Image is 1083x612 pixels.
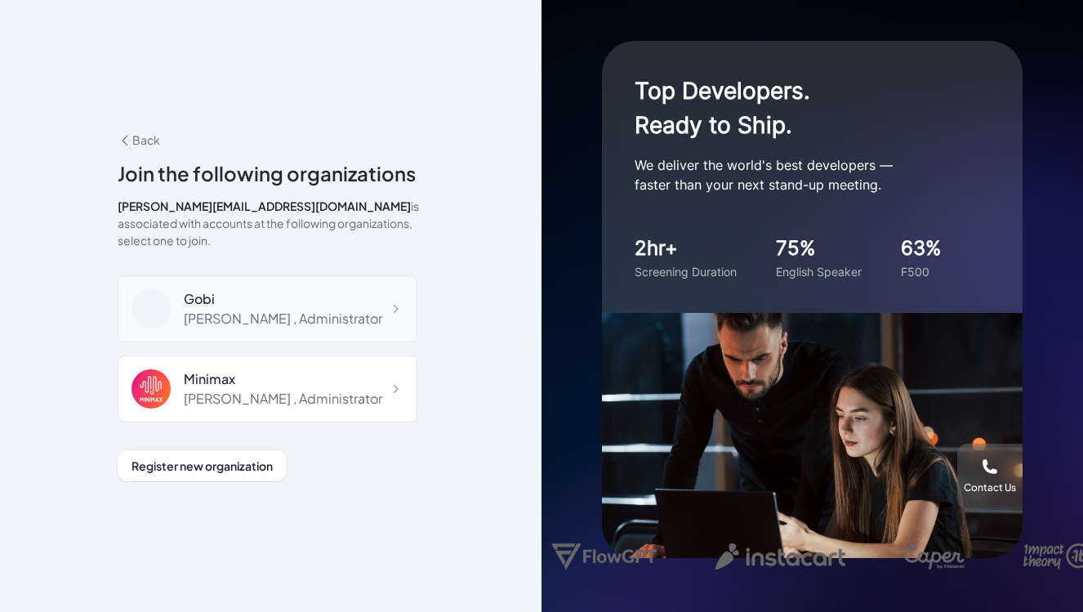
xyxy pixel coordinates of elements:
span: Register new organization [131,458,273,473]
span: [PERSON_NAME][EMAIL_ADDRESS][DOMAIN_NAME] [118,199,411,213]
div: Gobi [184,289,382,309]
button: Contact Us [957,444,1023,509]
div: [PERSON_NAME] , Administrator [184,389,382,409]
div: 63% [901,234,942,263]
div: 2hr+ [635,234,737,263]
img: a83e012bbcf440a196c90261427f0cc7.png [131,369,171,409]
div: Minimax [184,369,382,389]
div: Screening Duration [635,263,737,280]
h1: Top Developers. Ready to Ship. [635,74,961,142]
span: is associated with accounts at the following organizations, select one to join. [118,199,419,248]
div: [PERSON_NAME] , Administrator [184,309,382,328]
p: We deliver the world's best developers — faster than your next stand-up meeting. [635,155,961,194]
div: English Speaker [776,263,862,280]
button: Register new organization [118,450,287,481]
div: F500 [901,263,942,280]
div: 75% [776,234,862,263]
div: Contact Us [964,481,1016,494]
span: Back [118,132,160,147]
div: Join the following organizations [118,159,424,188]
